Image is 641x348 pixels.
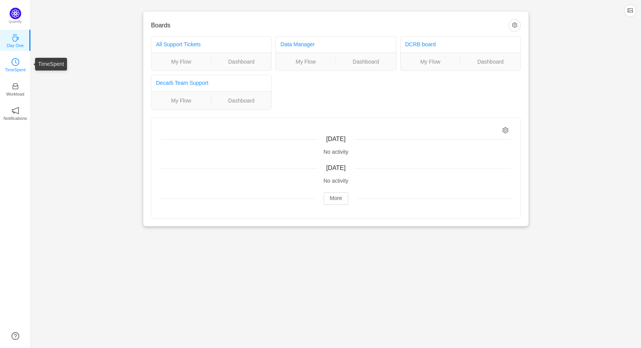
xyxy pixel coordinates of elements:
a: Data Manager [280,41,315,47]
img: Quantify [10,8,21,19]
button: More [324,192,348,205]
p: Notifications [3,115,27,122]
a: Decarb Team Support [156,80,208,86]
a: icon: notificationNotifications [12,109,19,117]
a: All Support Tickets [156,41,201,47]
i: icon: inbox [12,82,19,90]
p: Day One [7,42,23,49]
a: icon: inboxWorkload [12,85,19,92]
button: icon: picture [624,5,636,17]
a: icon: question-circle [12,332,19,340]
p: Workload [6,91,24,98]
i: icon: coffee [12,34,19,42]
a: My Flow [401,57,460,66]
span: [DATE] [326,165,346,171]
p: Quantify [9,19,22,25]
p: TimeSpent [5,66,26,73]
a: icon: clock-circleTimeSpent [12,61,19,68]
a: Dashboard [211,57,272,66]
span: [DATE] [326,136,346,142]
i: icon: clock-circle [12,58,19,66]
i: icon: setting [502,127,509,134]
a: My Flow [151,57,211,66]
a: Dashboard [460,57,520,66]
i: icon: notification [12,107,19,114]
a: DCRB board [405,41,436,47]
a: My Flow [276,57,336,66]
a: icon: coffeeDay One [12,36,19,44]
h3: Boards [151,22,508,29]
a: My Flow [151,96,211,105]
a: Dashboard [211,96,272,105]
a: Dashboard [336,57,396,66]
div: No activity [161,148,511,156]
button: icon: setting [508,19,521,32]
div: No activity [161,177,511,185]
